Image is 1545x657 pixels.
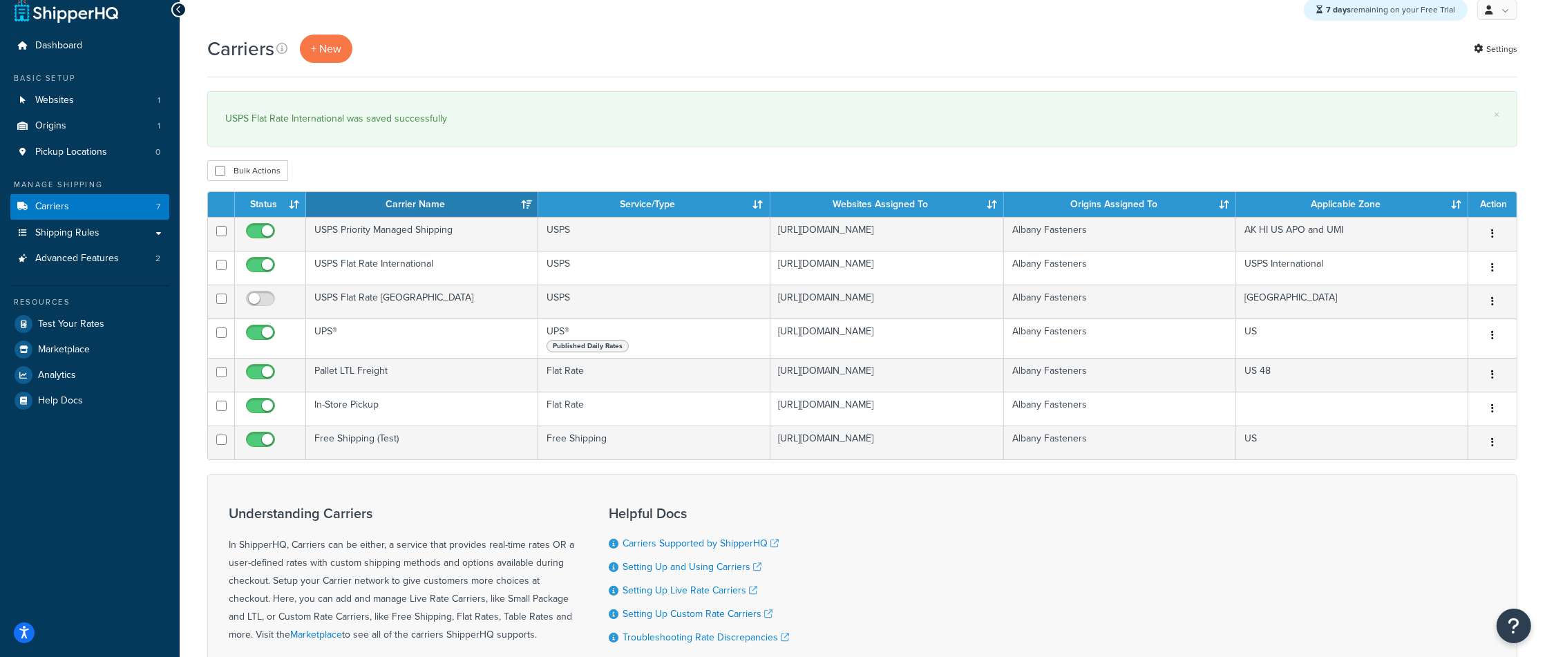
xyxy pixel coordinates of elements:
[538,358,770,392] td: Flat Rate
[306,285,538,318] td: USPS Flat Rate [GEOGRAPHIC_DATA]
[35,201,69,213] span: Carriers
[538,318,770,358] td: UPS®
[38,318,104,330] span: Test Your Rates
[770,426,1005,459] td: [URL][DOMAIN_NAME]
[1004,358,1236,392] td: Albany Fasteners
[1497,609,1531,643] button: Open Resource Center
[38,395,83,407] span: Help Docs
[35,95,74,106] span: Websites
[10,363,169,388] a: Analytics
[770,285,1005,318] td: [URL][DOMAIN_NAME]
[207,160,288,181] button: Bulk Actions
[35,253,119,265] span: Advanced Features
[290,627,342,642] a: Marketplace
[235,192,306,217] th: Status: activate to sort column ascending
[1468,192,1517,217] th: Action
[306,251,538,285] td: USPS Flat Rate International
[300,35,352,63] button: + New
[10,246,169,272] li: Advanced Features
[10,194,169,220] a: Carriers 7
[770,392,1005,426] td: [URL][DOMAIN_NAME]
[538,426,770,459] td: Free Shipping
[538,392,770,426] td: Flat Rate
[38,370,76,381] span: Analytics
[10,194,169,220] li: Carriers
[10,296,169,308] div: Resources
[1474,39,1517,59] a: Settings
[10,88,169,113] li: Websites
[623,607,772,621] a: Setting Up Custom Rate Carriers
[1004,392,1236,426] td: Albany Fasteners
[1004,426,1236,459] td: Albany Fasteners
[306,217,538,251] td: USPS Priority Managed Shipping
[623,630,789,645] a: Troubleshooting Rate Discrepancies
[35,227,99,239] span: Shipping Rules
[10,388,169,413] a: Help Docs
[1236,318,1468,358] td: US
[10,337,169,362] a: Marketplace
[10,179,169,191] div: Manage Shipping
[538,285,770,318] td: USPS
[229,506,574,644] div: In ShipperHQ, Carriers can be either, a service that provides real-time rates OR a user-defined r...
[770,192,1005,217] th: Websites Assigned To: activate to sort column ascending
[225,109,1499,128] div: USPS Flat Rate International was saved successfully
[1236,217,1468,251] td: AK HI US APO and UMI
[538,192,770,217] th: Service/Type: activate to sort column ascending
[1236,358,1468,392] td: US 48
[10,140,169,165] a: Pickup Locations 0
[306,392,538,426] td: In-Store Pickup
[1004,285,1236,318] td: Albany Fasteners
[155,146,160,158] span: 0
[1236,192,1468,217] th: Applicable Zone: activate to sort column ascending
[156,201,160,213] span: 7
[1004,318,1236,358] td: Albany Fasteners
[538,217,770,251] td: USPS
[10,113,169,139] a: Origins 1
[770,358,1005,392] td: [URL][DOMAIN_NAME]
[35,120,66,132] span: Origins
[38,344,90,356] span: Marketplace
[1494,109,1499,120] a: ×
[538,251,770,285] td: USPS
[1236,251,1468,285] td: USPS International
[770,318,1005,358] td: [URL][DOMAIN_NAME]
[229,506,574,521] h3: Understanding Carriers
[1004,217,1236,251] td: Albany Fasteners
[10,220,169,246] a: Shipping Rules
[10,113,169,139] li: Origins
[623,583,757,598] a: Setting Up Live Rate Carriers
[10,140,169,165] li: Pickup Locations
[35,40,82,52] span: Dashboard
[1236,426,1468,459] td: US
[10,33,169,59] a: Dashboard
[1004,251,1236,285] td: Albany Fasteners
[306,318,538,358] td: UPS®
[770,251,1005,285] td: [URL][DOMAIN_NAME]
[306,192,538,217] th: Carrier Name: activate to sort column ascending
[770,217,1005,251] td: [URL][DOMAIN_NAME]
[10,312,169,336] a: Test Your Rates
[1326,3,1351,16] strong: 7 days
[1236,285,1468,318] td: [GEOGRAPHIC_DATA]
[35,146,107,158] span: Pickup Locations
[609,506,789,521] h3: Helpful Docs
[10,246,169,272] a: Advanced Features 2
[547,340,629,352] span: Published Daily Rates
[158,95,160,106] span: 1
[207,35,274,62] h1: Carriers
[155,253,160,265] span: 2
[10,73,169,84] div: Basic Setup
[1004,192,1236,217] th: Origins Assigned To: activate to sort column ascending
[623,560,761,574] a: Setting Up and Using Carriers
[158,120,160,132] span: 1
[306,358,538,392] td: Pallet LTL Freight
[306,426,538,459] td: Free Shipping (Test)
[623,536,779,551] a: Carriers Supported by ShipperHQ
[10,88,169,113] a: Websites 1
